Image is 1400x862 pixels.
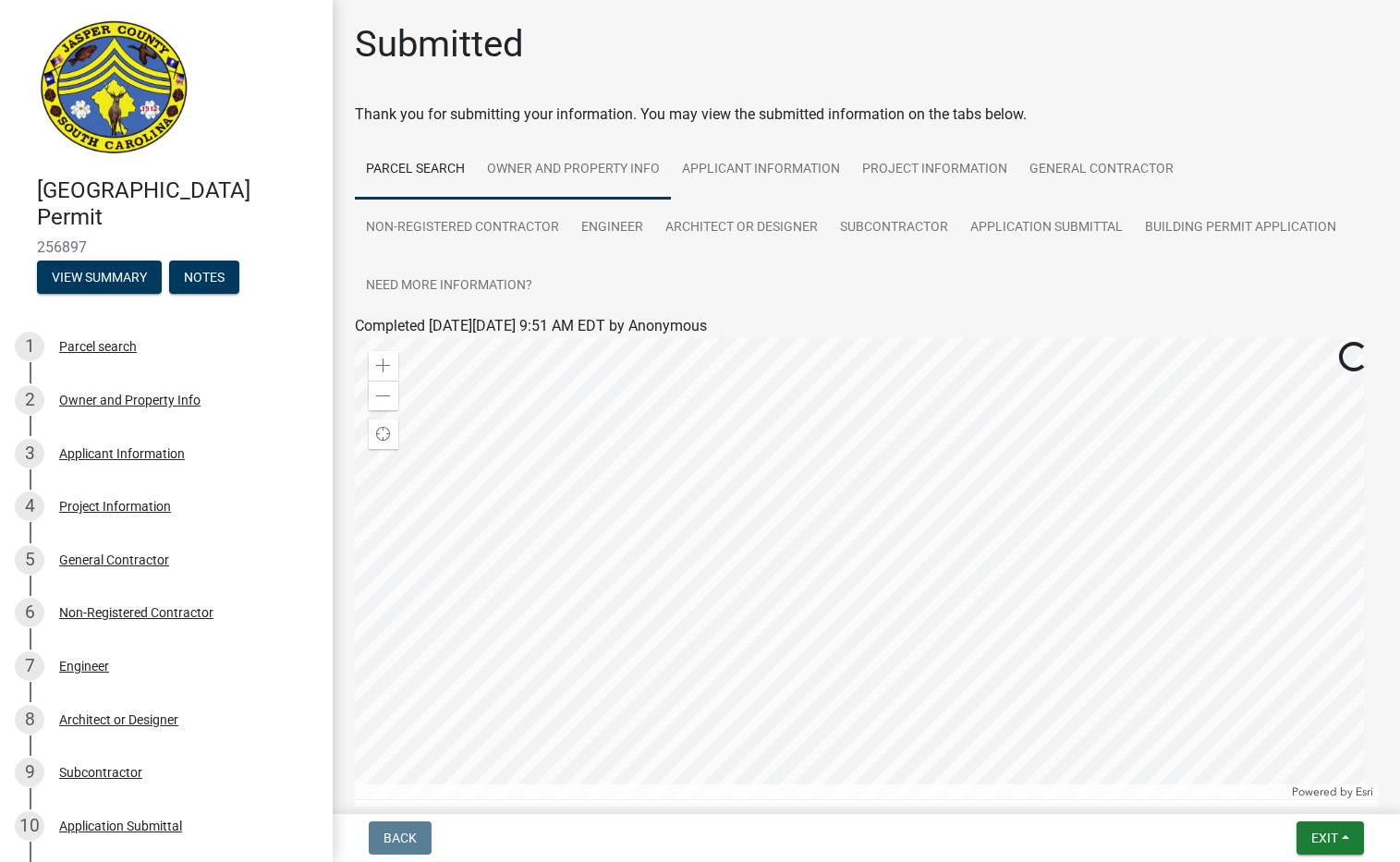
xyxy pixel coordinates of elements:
[627,800,923,845] td: Address
[1287,784,1378,799] div: Powered by
[369,381,398,410] div: Zoom out
[829,199,959,258] a: Subcontractor
[1013,800,1265,845] td: OwnerName
[59,660,109,673] div: Engineer
[59,500,171,513] div: Project Information
[654,199,829,258] a: Architect or Designer
[15,385,44,415] div: 2
[15,811,44,841] div: 10
[15,545,44,575] div: 5
[59,606,213,619] div: Non-Registered Contractor
[37,238,296,256] span: 256897
[59,447,185,460] div: Applicant Information
[59,713,178,726] div: Architect or Designer
[15,705,44,735] div: 8
[59,766,142,779] div: Subcontractor
[355,103,1378,126] div: Thank you for submitting your information. You may view the submitted information on the tabs below.
[369,821,432,855] button: Back
[59,820,182,832] div: Application Submittal
[1297,821,1364,855] button: Exit
[923,800,1013,845] td: City
[15,598,44,627] div: 6
[959,199,1134,258] a: Application Submittal
[1134,199,1347,258] a: Building Permit Application
[355,199,570,258] a: Non-Registered Contractor
[476,140,671,200] a: Owner and Property Info
[169,271,239,285] wm-modal-confirm: Notes
[355,317,707,334] span: Completed [DATE][DATE] 9:51 AM EDT by Anonymous
[169,261,239,294] button: Notes
[671,140,851,200] a: Applicant Information
[37,19,191,158] img: Jasper County, South Carolina
[1265,800,1378,845] td: Acres
[1311,831,1338,845] span: Exit
[15,439,44,468] div: 3
[37,177,318,231] h4: [GEOGRAPHIC_DATA] Permit
[37,261,162,294] button: View Summary
[570,199,654,258] a: Engineer
[1018,140,1185,200] a: General Contractor
[15,758,44,787] div: 9
[369,351,398,381] div: Zoom in
[355,257,543,316] a: Need More Information?
[1356,785,1373,798] a: Esri
[15,492,44,521] div: 4
[355,22,524,67] h1: Submitted
[15,651,44,681] div: 7
[355,800,627,845] td: ParcelID
[59,340,137,353] div: Parcel search
[15,332,44,361] div: 1
[369,419,398,449] div: Find my location
[59,394,201,407] div: Owner and Property Info
[59,553,169,566] div: General Contractor
[37,271,162,285] wm-modal-confirm: Summary
[355,140,476,200] a: Parcel search
[851,140,1018,200] a: Project Information
[383,831,417,845] span: Back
